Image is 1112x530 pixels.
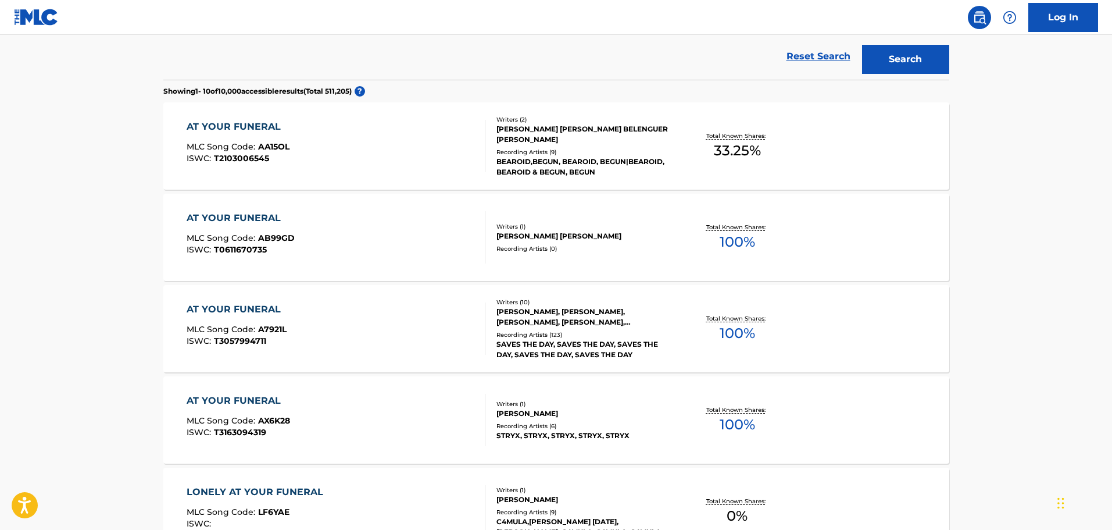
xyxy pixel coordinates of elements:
div: Writers ( 1 ) [496,400,672,408]
p: Total Known Shares: [706,405,768,414]
span: 100 % [720,232,755,252]
p: Showing 1 - 10 of 10,000 accessible results (Total 511,205 ) [163,86,352,97]
span: ? [355,86,365,97]
p: Total Known Shares: [706,223,768,232]
div: Recording Artists ( 6 ) [496,422,672,431]
span: ISWC : [187,244,214,255]
span: AX6K28 [258,415,290,426]
span: 100 % [720,414,755,435]
span: ISWC : [187,518,214,529]
span: MLC Song Code : [187,233,258,243]
div: SAVES THE DAY, SAVES THE DAY, SAVES THE DAY, SAVES THE DAY, SAVES THE DAY [496,339,672,360]
div: Recording Artists ( 123 ) [496,330,672,339]
div: AT YOUR FUNERAL [187,394,290,408]
img: help [1003,10,1017,24]
span: T0611670735 [214,244,267,255]
div: LONELY AT YOUR FUNERAL [187,485,329,499]
span: 0 % [727,506,748,527]
div: Writers ( 2 ) [496,115,672,124]
span: AA15OL [258,141,289,152]
span: LF6YAE [258,507,289,517]
p: Total Known Shares: [706,314,768,323]
span: MLC Song Code : [187,141,258,152]
p: Total Known Shares: [706,131,768,140]
a: AT YOUR FUNERALMLC Song Code:A7921LISWC:T3057994711Writers (10)[PERSON_NAME], [PERSON_NAME], [PER... [163,285,949,372]
span: ISWC : [187,427,214,437]
iframe: Chat Widget [1054,474,1112,530]
a: AT YOUR FUNERALMLC Song Code:AX6K28ISWC:T3163094319Writers (1)[PERSON_NAME]Recording Artists (6)S... [163,376,949,464]
span: 33.25 % [714,140,761,161]
div: Writers ( 10 ) [496,298,672,307]
div: AT YOUR FUNERAL [187,211,295,225]
span: T3057994711 [214,336,266,346]
span: MLC Song Code : [187,415,258,426]
span: A7921L [258,324,287,335]
div: [PERSON_NAME] [496,408,672,419]
div: Recording Artists ( 0 ) [496,244,672,253]
p: Total Known Shares: [706,497,768,506]
div: [PERSON_NAME], [PERSON_NAME], [PERSON_NAME], [PERSON_NAME], [PERSON_NAME], [PERSON_NAME] [PERSON_... [496,307,672,328]
div: Drag [1057,486,1064,521]
div: [PERSON_NAME] [PERSON_NAME] [496,231,672,241]
div: [PERSON_NAME] [496,495,672,505]
span: ISWC : [187,153,214,163]
span: MLC Song Code : [187,507,258,517]
button: Search [862,45,949,74]
div: Recording Artists ( 9 ) [496,508,672,517]
div: [PERSON_NAME] [PERSON_NAME] BELENGUER [PERSON_NAME] [496,124,672,145]
span: 100 % [720,323,755,344]
span: T2103006545 [214,153,269,163]
div: AT YOUR FUNERAL [187,303,287,316]
div: Writers ( 1 ) [496,222,672,231]
img: MLC Logo [14,9,59,26]
span: T3163094319 [214,427,266,437]
a: Reset Search [781,44,856,69]
span: MLC Song Code : [187,324,258,335]
a: AT YOUR FUNERALMLC Song Code:AA15OLISWC:T2103006545Writers (2)[PERSON_NAME] [PERSON_NAME] BELENGU... [163,102,949,190]
div: BEAROID,BEGUN, BEAROID, BEGUN|BEAROID, BEAROID & BEGUN, BEGUN [496,156,672,177]
img: search [972,10,986,24]
span: AB99GD [258,233,295,243]
span: ISWC : [187,336,214,346]
div: AT YOUR FUNERAL [187,120,289,134]
div: Recording Artists ( 9 ) [496,148,672,156]
div: Writers ( 1 ) [496,486,672,495]
a: AT YOUR FUNERALMLC Song Code:AB99GDISWC:T0611670735Writers (1)[PERSON_NAME] [PERSON_NAME]Recordin... [163,194,949,281]
a: Public Search [968,6,991,29]
div: STRYX, STRYX, STRYX, STRYX, STRYX [496,431,672,441]
a: Log In [1028,3,1098,32]
div: Help [998,6,1021,29]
